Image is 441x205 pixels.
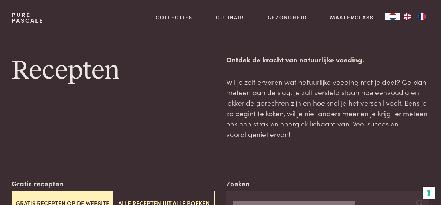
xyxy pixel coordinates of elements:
a: PurePascale [12,12,44,23]
h1: Recepten [12,54,215,87]
button: Uw voorkeuren voor toestemming voor trackingtechnologieën [423,187,435,199]
ul: Language list [400,13,429,20]
p: Wil je zelf ervaren wat natuurlijke voeding met je doet? Ga dan meteen aan de slag. Je zult verst... [226,77,429,140]
aside: Language selected: Nederlands [385,13,429,20]
a: EN [400,13,415,20]
a: FR [415,13,429,20]
a: Collecties [156,14,193,21]
a: Gezondheid [268,14,307,21]
a: Masterclass [330,14,374,21]
div: Language [385,13,400,20]
label: Zoeken [226,178,250,189]
strong: Ontdek de kracht van natuurlijke voeding. [226,54,364,64]
a: Culinair [216,14,244,21]
label: Gratis recepten [12,178,63,189]
a: NL [385,13,400,20]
